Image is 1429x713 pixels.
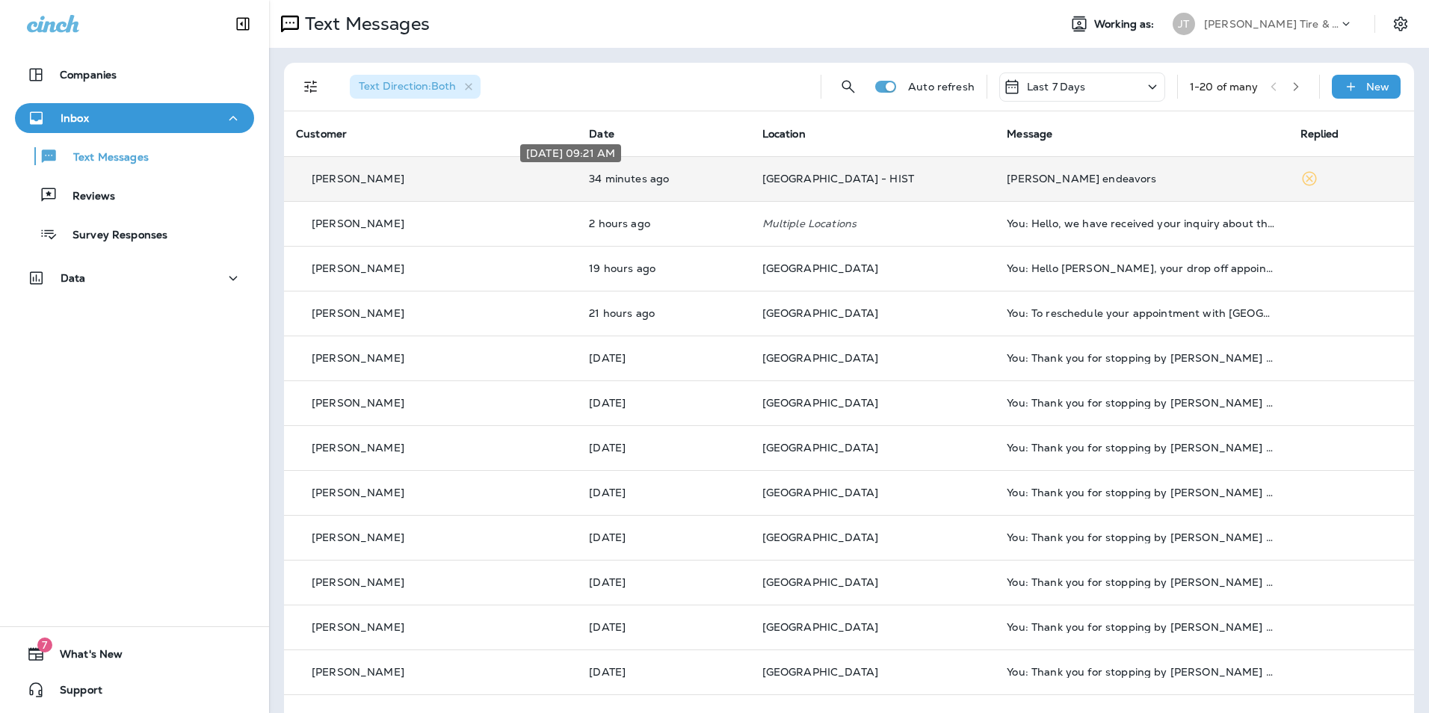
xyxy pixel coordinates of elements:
[1190,81,1259,93] div: 1 - 20 of many
[15,218,254,250] button: Survey Responses
[762,665,878,679] span: [GEOGRAPHIC_DATA]
[589,262,738,274] p: Oct 12, 2025 02:47 PM
[762,172,914,185] span: [GEOGRAPHIC_DATA] - HIST
[312,262,404,274] p: [PERSON_NAME]
[762,306,878,320] span: [GEOGRAPHIC_DATA]
[299,13,430,35] p: Text Messages
[1007,127,1052,141] span: Message
[589,352,738,364] p: Oct 11, 2025 08:03 AM
[762,351,878,365] span: [GEOGRAPHIC_DATA]
[1027,81,1086,93] p: Last 7 Days
[296,127,347,141] span: Customer
[45,684,102,702] span: Support
[222,9,264,39] button: Collapse Sidebar
[37,638,52,652] span: 7
[762,531,878,544] span: [GEOGRAPHIC_DATA]
[762,217,984,229] p: Multiple Locations
[296,72,326,102] button: Filters
[762,262,878,275] span: [GEOGRAPHIC_DATA]
[312,666,404,678] p: [PERSON_NAME]
[589,127,614,141] span: Date
[1007,621,1276,633] div: You: Thank you for stopping by Jensen Tire & Auto - West Dodge Road. Please take 30 seconds to le...
[589,666,738,678] p: Oct 11, 2025 08:03 AM
[58,190,115,204] p: Reviews
[312,576,404,588] p: [PERSON_NAME]
[58,229,167,243] p: Survey Responses
[762,575,878,589] span: [GEOGRAPHIC_DATA]
[762,396,878,410] span: [GEOGRAPHIC_DATA]
[908,81,975,93] p: Auto refresh
[15,141,254,172] button: Text Messages
[1007,442,1276,454] div: You: Thank you for stopping by Jensen Tire & Auto - West Dodge Road. Please take 30 seconds to le...
[359,79,456,93] span: Text Direction : Both
[1173,13,1195,35] div: JT
[589,307,738,319] p: Oct 12, 2025 12:40 PM
[312,352,404,364] p: [PERSON_NAME]
[312,397,404,409] p: [PERSON_NAME]
[312,487,404,499] p: [PERSON_NAME]
[312,173,404,185] p: [PERSON_NAME]
[15,639,254,669] button: 7What's New
[312,442,404,454] p: [PERSON_NAME]
[312,531,404,543] p: [PERSON_NAME]
[15,60,254,90] button: Companies
[1007,173,1276,185] div: Cooper endeavors
[1007,217,1276,229] div: You: Hello, we have received your inquiry about the Goodyear Wrangler All-Terrain Adventure With ...
[58,151,149,165] p: Text Messages
[1300,127,1339,141] span: Replied
[589,442,738,454] p: Oct 11, 2025 08:03 AM
[1007,576,1276,588] div: You: Thank you for stopping by Jensen Tire & Auto - West Dodge Road. Please take 30 seconds to le...
[1007,397,1276,409] div: You: Thank you for stopping by Jensen Tire & Auto - West Dodge Road. Please take 30 seconds to le...
[589,621,738,633] p: Oct 11, 2025 08:03 AM
[1007,666,1276,678] div: You: Thank you for stopping by Jensen Tire & Auto - West Dodge Road. Please take 30 seconds to le...
[1007,262,1276,274] div: You: Hello Steve, your drop off appointment at Jensen Tire & Auto is tomorrow. Reschedule? Call +...
[589,173,738,185] p: Oct 13, 2025 09:21 AM
[312,307,404,319] p: [PERSON_NAME]
[1094,18,1158,31] span: Working as:
[520,144,621,162] div: [DATE] 09:21 AM
[350,75,481,99] div: Text Direction:Both
[1366,81,1389,93] p: New
[15,103,254,133] button: Inbox
[61,112,89,124] p: Inbox
[762,127,806,141] span: Location
[762,441,878,454] span: [GEOGRAPHIC_DATA]
[1387,10,1414,37] button: Settings
[762,486,878,499] span: [GEOGRAPHIC_DATA]
[312,621,404,633] p: [PERSON_NAME]
[15,179,254,211] button: Reviews
[762,620,878,634] span: [GEOGRAPHIC_DATA]
[1007,531,1276,543] div: You: Thank you for stopping by Jensen Tire & Auto - West Dodge Road. Please take 30 seconds to le...
[589,576,738,588] p: Oct 11, 2025 08:03 AM
[312,217,404,229] p: [PERSON_NAME]
[1007,352,1276,364] div: You: Thank you for stopping by Jensen Tire & Auto - West Dodge Road. Please take 30 seconds to le...
[15,675,254,705] button: Support
[589,217,738,229] p: Oct 13, 2025 07:02 AM
[833,72,863,102] button: Search Messages
[1204,18,1339,30] p: [PERSON_NAME] Tire & Auto
[60,69,117,81] p: Companies
[589,487,738,499] p: Oct 11, 2025 08:03 AM
[1007,307,1276,319] div: You: To reschedule your appointment with West Dodge Road, please click the link below: https://je...
[589,397,738,409] p: Oct 11, 2025 08:03 AM
[61,272,86,284] p: Data
[15,263,254,293] button: Data
[45,648,123,666] span: What's New
[1007,487,1276,499] div: You: Thank you for stopping by Jensen Tire & Auto - West Dodge Road. Please take 30 seconds to le...
[589,531,738,543] p: Oct 11, 2025 08:03 AM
